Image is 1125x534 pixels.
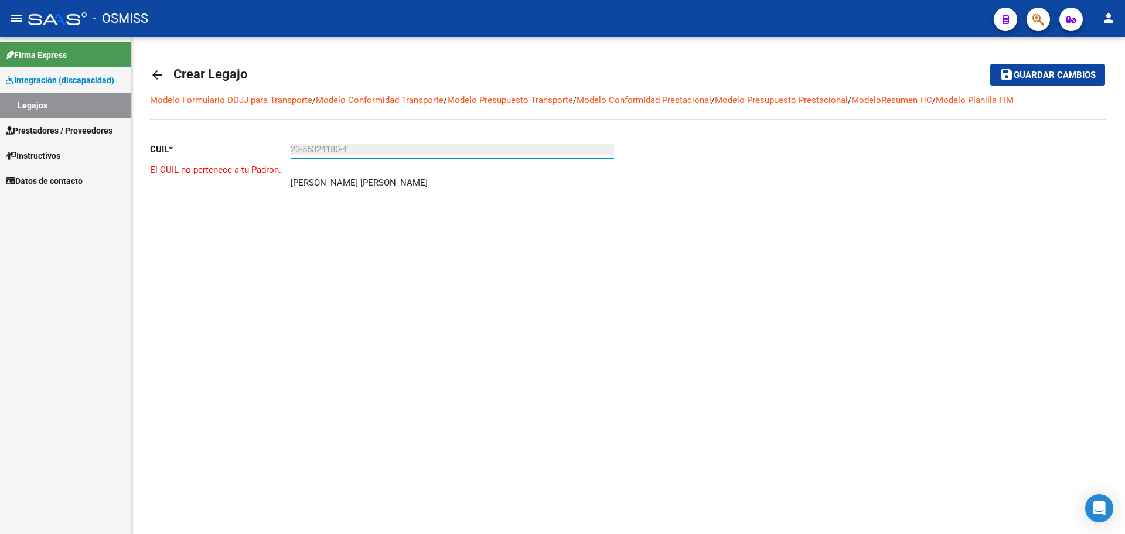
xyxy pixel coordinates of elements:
div: / / / / / / [150,94,1106,244]
p: [PERSON_NAME] [PERSON_NAME] [291,176,428,189]
span: Prestadores / Proveedores [6,124,112,137]
mat-icon: person [1102,11,1116,25]
a: Modelo Conformidad Transporte [316,95,444,105]
span: Instructivos [6,149,60,162]
a: Modelo Planilla FIM [936,95,1014,105]
mat-icon: save [1000,67,1014,81]
a: Modelo Formulario DDJJ para Transporte [150,95,312,105]
a: ModeloResumen HC [851,95,932,105]
span: Firma Express [6,49,67,61]
button: Guardar cambios [990,64,1105,85]
mat-icon: arrow_back [150,68,164,82]
p: El CUIL no pertenece a tu Padron. [150,163,619,176]
p: CUIL [150,143,291,156]
span: - OSMISS [93,6,148,32]
span: Crear Legajo [173,67,247,81]
span: Integración (discapacidad) [6,74,114,87]
a: Modelo Presupuesto Transporte [447,95,573,105]
span: Datos de contacto [6,174,83,187]
a: Modelo Conformidad Prestacional [577,95,711,105]
mat-icon: menu [9,11,23,25]
a: Modelo Presupuesto Prestacional [715,95,848,105]
div: Open Intercom Messenger [1085,494,1113,522]
span: Guardar cambios [1014,70,1096,81]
